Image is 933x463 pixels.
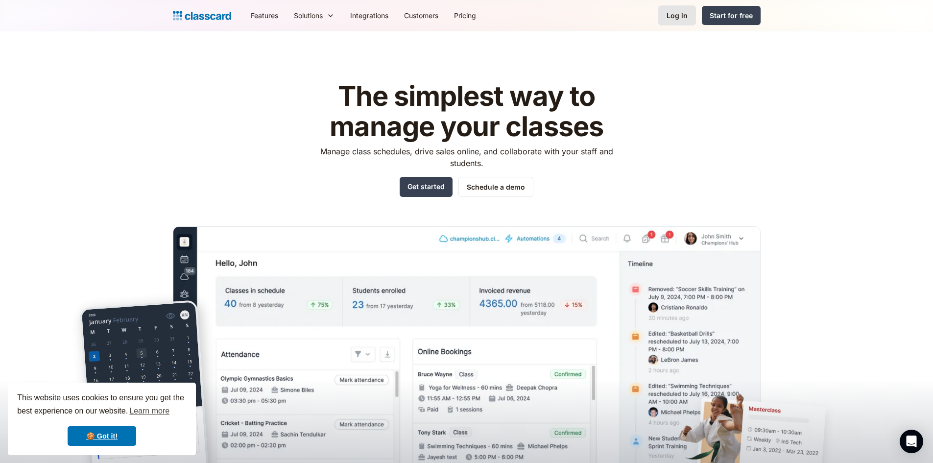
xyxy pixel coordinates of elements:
[446,4,484,26] a: Pricing
[900,430,923,453] div: Open Intercom Messenger
[658,5,696,25] a: Log in
[311,146,622,169] p: Manage class schedules, drive sales online, and collaborate with your staff and students.
[458,177,533,197] a: Schedule a demo
[128,404,171,418] a: learn more about cookies
[243,4,286,26] a: Features
[294,10,323,21] div: Solutions
[702,6,761,25] a: Start for free
[311,81,622,142] h1: The simplest way to manage your classes
[17,392,187,418] span: This website uses cookies to ensure you get the best experience on our website.
[667,10,688,21] div: Log in
[396,4,446,26] a: Customers
[8,383,196,455] div: cookieconsent
[68,426,136,446] a: dismiss cookie message
[710,10,753,21] div: Start for free
[400,177,453,197] a: Get started
[342,4,396,26] a: Integrations
[286,4,342,26] div: Solutions
[173,9,231,23] a: home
